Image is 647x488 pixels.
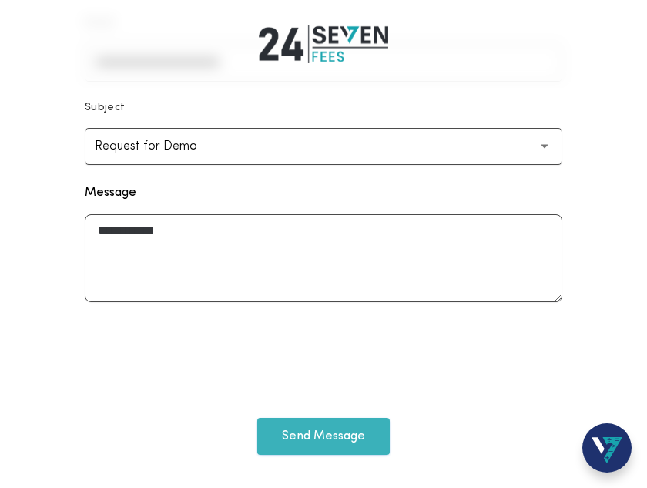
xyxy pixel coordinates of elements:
[85,214,562,302] textarea: Message
[259,25,388,63] img: 24|Seven Fees Logo
[206,321,441,381] iframe: reCAPTCHA
[85,128,562,165] button: Request for Demo
[95,137,222,156] p: Request for Demo
[85,183,136,202] label: Message
[85,100,125,116] p: Subject
[257,418,390,455] button: Send Message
